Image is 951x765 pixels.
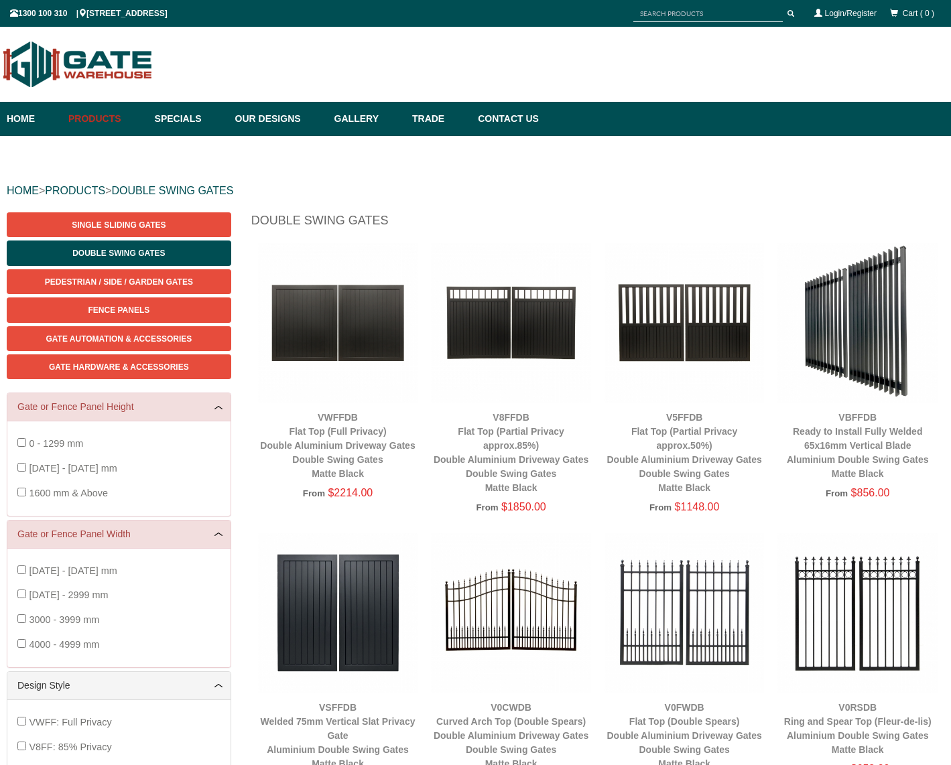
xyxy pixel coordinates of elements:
[501,501,546,512] span: $1850.00
[29,565,117,576] span: [DATE] - [DATE] mm
[825,9,877,18] a: Login/Register
[7,185,39,196] a: HOME
[49,362,189,372] span: Gate Hardware & Accessories
[29,614,99,625] span: 3000 - 3999 mm
[258,242,418,403] img: VWFFDB - Flat Top (Full Privacy) - Double Aluminium Driveway Gates - Double Swing Gates - Matte B...
[7,354,231,379] a: Gate Hardware & Accessories
[260,412,415,479] a: VWFFDBFlat Top (Full Privacy)Double Aluminium Driveway GatesDouble Swing GatesMatte Black
[7,297,231,322] a: Fence Panels
[45,277,193,287] span: Pedestrian / Side / Garden Gates
[476,502,498,512] span: From
[431,533,591,693] img: V0CWDB - Curved Arch Top (Double Spears) - Double Aluminium Driveway Gates - Double Swing Gates -...
[784,702,932,755] a: V0RSDBRing and Spear Top (Fleur-de-lis)Aluminium Double Swing GatesMatte Black
[45,185,105,196] a: PRODUCTS
[434,412,588,493] a: V8FFDBFlat Top (Partial Privacy approx.85%)Double Aluminium Driveway GatesDouble Swing GatesMatte...
[62,102,148,136] a: Products
[29,488,108,498] span: 1600 mm & Above
[229,102,328,136] a: Our Designs
[328,487,373,498] span: $2214.00
[903,9,934,18] span: Cart ( 0 )
[826,488,848,498] span: From
[605,533,765,693] img: V0FWDB - Flat Top (Double Spears) - Double Aluminium Driveway Gates - Double Swing Gates - Matte ...
[88,305,149,315] span: Fence Panels
[605,242,765,403] img: V5FFDB - Flat Top (Partial Privacy approx.50%) - Double Aluminium Driveway Gates - Double Swing G...
[7,326,231,351] a: Gate Automation & Accessories
[17,400,220,414] a: Gate or Fence Panel Height
[258,533,418,693] img: VSFFDB - Welded 75mm Vertical Slat Privacy Gate - Aluminium Double Swing Gates - Matte Black - Ga...
[148,102,229,136] a: Specials
[7,169,944,212] div: > >
[29,639,99,650] span: 4000 - 4999 mm
[29,742,111,752] span: V8FF: 85% Privacy
[431,242,591,403] img: V8FFDB - Flat Top (Partial Privacy approx.85%) - Double Aluminium Driveway Gates - Double Swing G...
[607,412,761,493] a: V5FFDBFlat Top (Partial Privacy approx.50%)Double Aluminium Driveway GatesDouble Swing GatesMatte...
[29,717,111,727] span: VWFF: Full Privacy
[328,102,405,136] a: Gallery
[787,412,929,479] a: VBFFDBReady to Install Fully Welded 65x16mm Vertical BladeAluminium Double Swing GatesMatte Black
[29,463,117,474] span: [DATE] - [DATE] mm
[29,589,108,600] span: [DATE] - 2999 mm
[675,501,720,512] span: $1148.00
[72,249,165,258] span: Double Swing Gates
[303,488,325,498] span: From
[777,242,938,403] img: VBFFDB - Ready to Install Fully Welded 65x16mm Vertical Blade - Aluminium Double Swing Gates - Ma...
[851,487,890,498] span: $856.00
[405,102,471,136] a: Trade
[10,9,168,18] span: 1300 100 310 | [STREET_ADDRESS]
[46,334,192,344] span: Gate Automation & Accessories
[17,679,220,693] a: Design Style
[649,502,672,512] span: From
[29,438,83,449] span: 0 - 1299 mm
[633,5,783,22] input: SEARCH PRODUCTS
[7,269,231,294] a: Pedestrian / Side / Garden Gates
[111,185,233,196] a: DOUBLE SWING GATES
[17,527,220,541] a: Gate or Fence Panel Width
[471,102,539,136] a: Contact Us
[7,212,231,237] a: Single Sliding Gates
[7,102,62,136] a: Home
[251,212,944,236] h1: Double Swing Gates
[777,533,938,693] img: V0RSDB - Ring and Spear Top (Fleur-de-lis) - Aluminium Double Swing Gates - Matte Black - Gate Wa...
[7,240,231,265] a: Double Swing Gates
[72,220,166,230] span: Single Sliding Gates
